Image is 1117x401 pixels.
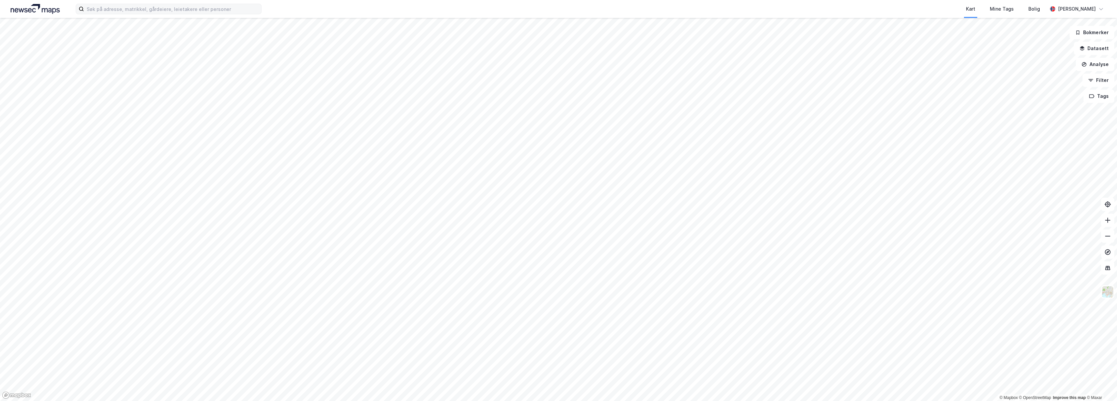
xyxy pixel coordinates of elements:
[1082,74,1114,87] button: Filter
[999,395,1018,400] a: Mapbox
[2,391,31,399] a: Mapbox homepage
[1101,286,1114,298] img: Z
[1028,5,1040,13] div: Bolig
[1084,369,1117,401] iframe: Chat Widget
[1074,42,1114,55] button: Datasett
[11,4,60,14] img: logo.a4113a55bc3d86da70a041830d287a7e.svg
[1058,5,1096,13] div: [PERSON_NAME]
[990,5,1014,13] div: Mine Tags
[1083,90,1114,103] button: Tags
[1076,58,1114,71] button: Analyse
[1053,395,1086,400] a: Improve this map
[966,5,975,13] div: Kart
[1019,395,1051,400] a: OpenStreetMap
[1084,369,1117,401] div: Kontrollprogram for chat
[84,4,261,14] input: Søk på adresse, matrikkel, gårdeiere, leietakere eller personer
[1070,26,1114,39] button: Bokmerker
